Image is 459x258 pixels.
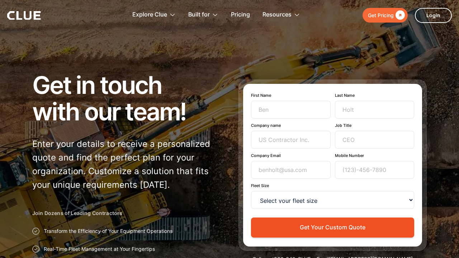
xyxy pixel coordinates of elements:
[335,101,415,119] input: Holt
[262,4,292,26] div: Resources
[335,123,415,128] label: Job Title
[44,245,155,253] p: Real-Time Fleet Management at Your Fingertips
[132,4,167,26] div: Explore Clue
[231,4,250,26] a: Pricing
[251,218,414,237] button: Get Your Custom Quote
[251,131,331,149] input: US Contractor Inc.
[32,137,221,192] p: Enter your details to receive a personalized quote and find the perfect plan for your organizatio...
[251,123,331,128] label: Company name
[32,210,221,217] h2: Join Dozens of Leading Contractors
[251,153,331,158] label: Company Email
[44,228,172,235] p: Transform the Efficiency of Your Equipment Operations
[188,4,210,26] div: Built for
[335,131,415,149] input: CEO
[251,93,331,98] label: First Name
[368,11,394,20] div: Get Pricing
[251,161,331,179] input: benholt@usa.com
[335,153,415,158] label: Mobile Number
[394,11,405,20] div: 
[32,228,39,235] img: Approval checkmark icon
[335,93,415,98] label: Last Name
[363,8,408,23] a: Get Pricing
[32,245,39,253] img: Approval checkmark icon
[415,8,452,23] a: Login
[335,161,415,179] input: (123)-456-7890
[251,183,414,188] label: Fleet Size
[251,101,331,119] input: Ben
[32,72,221,125] h1: Get in touch with our team!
